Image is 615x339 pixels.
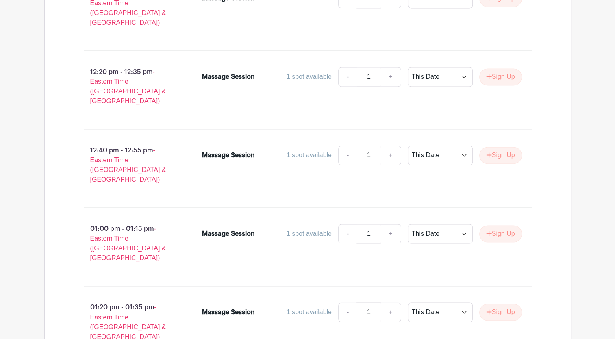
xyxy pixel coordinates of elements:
[202,229,255,239] div: Massage Session
[338,67,357,87] a: -
[71,64,189,109] p: 12:20 pm - 12:35 pm
[287,150,332,160] div: 1 spot available
[479,147,522,164] button: Sign Up
[287,229,332,239] div: 1 spot available
[202,307,255,317] div: Massage Session
[338,302,357,322] a: -
[338,224,357,243] a: -
[71,221,189,266] p: 01:00 pm - 01:15 pm
[479,68,522,85] button: Sign Up
[479,304,522,321] button: Sign Up
[287,307,332,317] div: 1 spot available
[202,150,255,160] div: Massage Session
[380,67,401,87] a: +
[338,146,357,165] a: -
[287,72,332,82] div: 1 spot available
[71,142,189,188] p: 12:40 pm - 12:55 pm
[380,146,401,165] a: +
[479,225,522,242] button: Sign Up
[202,72,255,82] div: Massage Session
[380,224,401,243] a: +
[380,302,401,322] a: +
